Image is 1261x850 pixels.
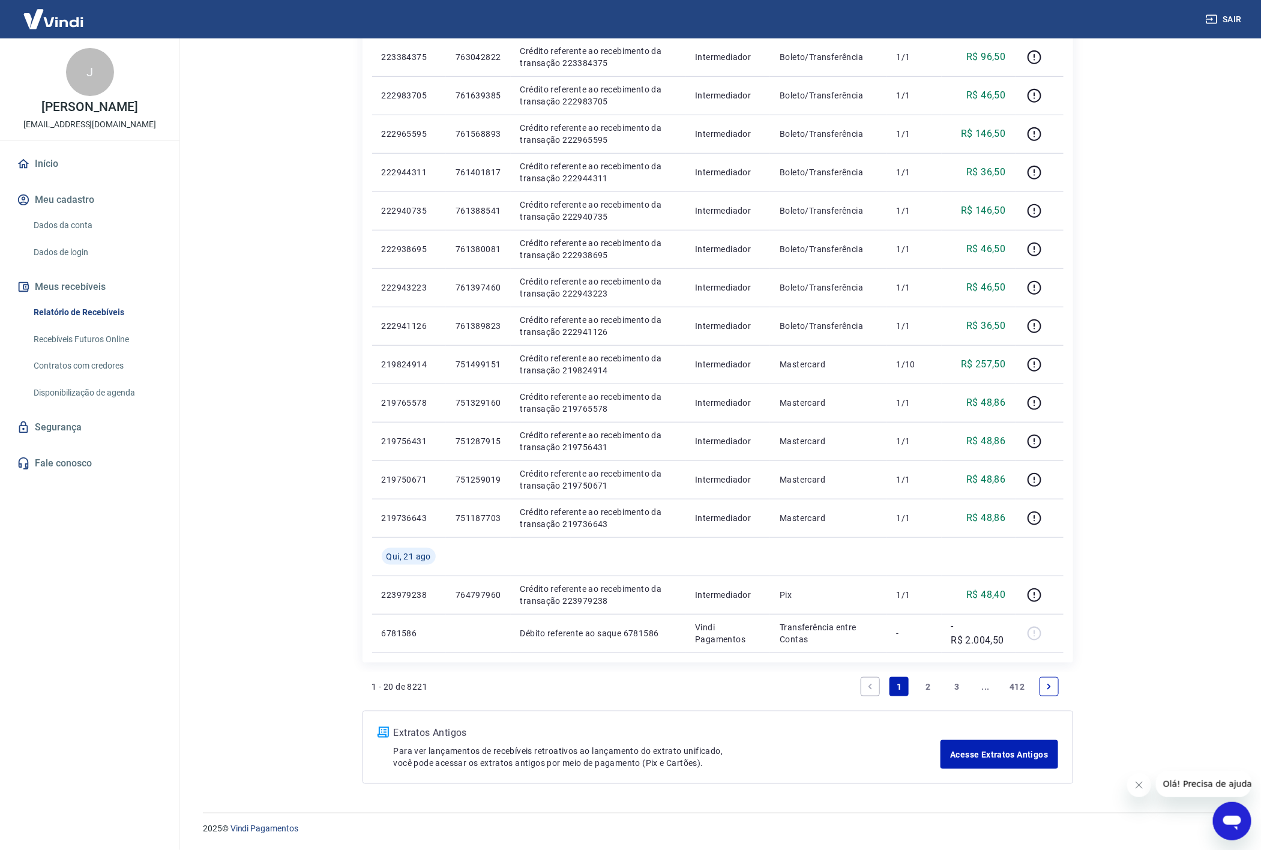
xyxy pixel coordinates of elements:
p: Crédito referente ao recebimento da transação 219736643 [520,506,676,530]
p: Boleto/Transferência [780,282,877,294]
p: 2025 © [203,823,1232,836]
p: R$ 48,40 [966,588,1005,602]
p: 761389823 [456,320,501,332]
p: Mastercard [780,474,877,486]
a: Dados da conta [29,213,165,238]
p: 222943223 [382,282,436,294]
p: [EMAIL_ADDRESS][DOMAIN_NAME] [23,118,156,131]
button: Meu cadastro [14,187,165,213]
p: Boleto/Transferência [780,51,877,63]
p: Crédito referente ao recebimento da transação 222965595 [520,122,676,146]
p: R$ 48,86 [966,396,1005,410]
p: 223384375 [382,51,436,63]
p: 222944311 [382,166,436,178]
ul: Pagination [856,672,1063,701]
p: Crédito referente ao recebimento da transação 222983705 [520,83,676,107]
button: Sair [1203,8,1247,31]
p: R$ 46,50 [966,280,1005,295]
a: Page 2 [918,677,937,696]
p: Intermediador [695,89,760,101]
p: 1/1 [896,320,931,332]
p: 1/1 [896,397,931,409]
a: Fale conosco [14,450,165,477]
p: Intermediador [695,128,760,140]
p: Intermediador [695,397,760,409]
a: Disponibilização de agenda [29,381,165,405]
iframe: Botão para abrir a janela de mensagens [1213,802,1251,840]
p: 219824914 [382,358,436,370]
p: Extratos Antigos [394,726,941,740]
a: Page 412 [1005,677,1029,696]
p: 1/1 [896,89,931,101]
p: 761568893 [456,128,501,140]
p: 222965595 [382,128,436,140]
p: 1/1 [896,474,931,486]
p: -R$ 2.004,50 [951,619,1006,648]
p: R$ 48,86 [966,511,1005,525]
p: Crédito referente ao recebimento da transação 223384375 [520,45,676,69]
p: 1/1 [896,128,931,140]
p: Intermediador [695,435,760,447]
p: Boleto/Transferência [780,205,877,217]
p: Boleto/Transferência [780,128,877,140]
a: Segurança [14,414,165,441]
img: Vindi [14,1,92,37]
p: 222940735 [382,205,436,217]
p: Crédito referente ao recebimento da transação 222940735 [520,199,676,223]
a: Início [14,151,165,177]
p: Crédito referente ao recebimento da transação 219750671 [520,468,676,492]
p: Crédito referente ao recebimento da transação 219756431 [520,429,676,453]
p: Mastercard [780,512,877,524]
a: Dados de login [29,240,165,265]
p: Para ver lançamentos de recebíveis retroativos ao lançamento do extrato unificado, você pode aces... [394,745,941,769]
a: Recebíveis Futuros Online [29,327,165,352]
p: 1/1 [896,435,931,447]
p: Crédito referente ao recebimento da transação 222943223 [520,276,676,300]
p: 761388541 [456,205,501,217]
p: R$ 46,50 [966,242,1005,256]
p: Transferência entre Contas [780,621,877,645]
p: 219736643 [382,512,436,524]
p: R$ 48,86 [966,472,1005,487]
p: 761401817 [456,166,501,178]
p: 222983705 [382,89,436,101]
a: Acesse Extratos Antigos [940,740,1058,769]
p: 1/1 [896,512,931,524]
span: Olá! Precisa de ajuda? [7,8,101,18]
p: 223979238 [382,589,436,601]
span: Qui, 21 ago [387,550,431,562]
p: Crédito referente ao recebimento da transação 219824914 [520,352,676,376]
p: 764797960 [456,589,501,601]
p: 219756431 [382,435,436,447]
p: Intermediador [695,358,760,370]
p: 1 - 20 de 8221 [372,681,428,693]
p: 1/1 [896,205,931,217]
p: Boleto/Transferência [780,166,877,178]
p: - [896,627,931,639]
p: R$ 96,50 [966,50,1005,64]
p: 1/1 [896,51,931,63]
p: Mastercard [780,397,877,409]
p: Intermediador [695,51,760,63]
p: 6781586 [382,627,436,639]
p: 222938695 [382,243,436,255]
a: Contratos com credores [29,354,165,378]
a: Previous page [861,677,880,696]
p: 1/10 [896,358,931,370]
p: Débito referente ao saque 6781586 [520,627,676,639]
p: Boleto/Transferência [780,89,877,101]
p: R$ 257,50 [961,357,1006,372]
p: Crédito referente ao recebimento da transação 222941126 [520,314,676,338]
a: Page 1 is your current page [889,677,909,696]
p: Vindi Pagamentos [695,621,760,645]
p: Mastercard [780,435,877,447]
p: R$ 46,50 [966,88,1005,103]
p: Crédito referente ao recebimento da transação 222944311 [520,160,676,184]
p: 751329160 [456,397,501,409]
p: 761397460 [456,282,501,294]
p: Boleto/Transferência [780,243,877,255]
iframe: Mensagem da empresa [1156,771,1251,797]
p: Intermediador [695,320,760,332]
a: Jump forward [976,677,995,696]
p: 751499151 [456,358,501,370]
